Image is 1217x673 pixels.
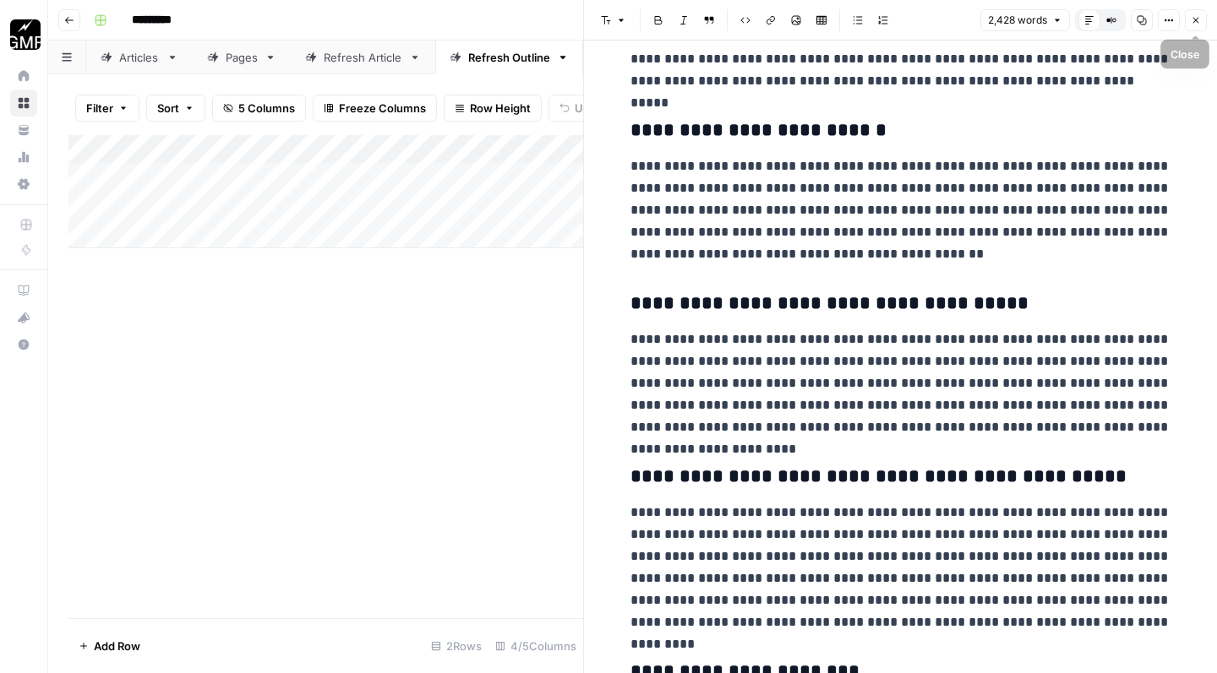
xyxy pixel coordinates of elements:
button: Workspace: Growth Marketing Pro [10,14,37,56]
div: Articles [119,49,160,66]
div: Refresh Article [324,49,402,66]
span: Freeze Columns [339,100,426,117]
a: AirOps Academy [10,277,37,304]
img: Growth Marketing Pro Logo [10,19,41,50]
a: Usage [10,144,37,171]
div: What's new? [11,305,36,330]
button: Add Row [68,632,150,659]
a: Articles [86,41,193,74]
span: Undo [575,100,603,117]
a: Home [10,62,37,90]
button: Row Height [444,95,542,122]
a: Refresh Outline [435,41,583,74]
button: Sort [146,95,205,122]
button: 2,428 words [980,9,1070,31]
button: Filter [75,95,139,122]
span: Row Height [470,100,531,117]
button: Freeze Columns [313,95,437,122]
span: 5 Columns [238,100,295,117]
span: 2,428 words [988,13,1047,28]
button: 5 Columns [212,95,306,122]
a: Refresh Article [291,41,435,74]
div: 2 Rows [424,632,488,659]
span: Sort [157,100,179,117]
a: Pages [193,41,291,74]
a: Your Data [10,117,37,144]
span: Filter [86,100,113,117]
div: 4/5 Columns [488,632,583,659]
div: Pages [226,49,258,66]
a: Settings [10,171,37,198]
button: Undo [548,95,614,122]
a: Browse [10,90,37,117]
div: Refresh Outline [468,49,550,66]
span: Add Row [94,638,140,654]
button: What's new? [10,304,37,331]
button: Help + Support [10,331,37,358]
